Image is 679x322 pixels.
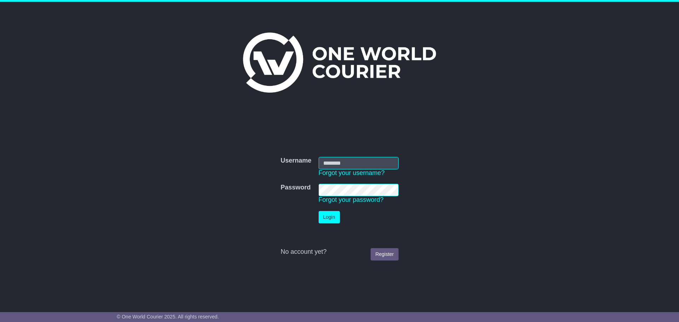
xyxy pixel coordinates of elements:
div: No account yet? [280,248,398,256]
span: © One World Courier 2025. All rights reserved. [117,314,219,320]
a: Register [371,248,398,260]
img: One World [243,33,436,93]
label: Password [280,184,311,192]
a: Forgot your password? [319,196,384,203]
a: Forgot your username? [319,169,385,176]
label: Username [280,157,311,165]
button: Login [319,211,340,223]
